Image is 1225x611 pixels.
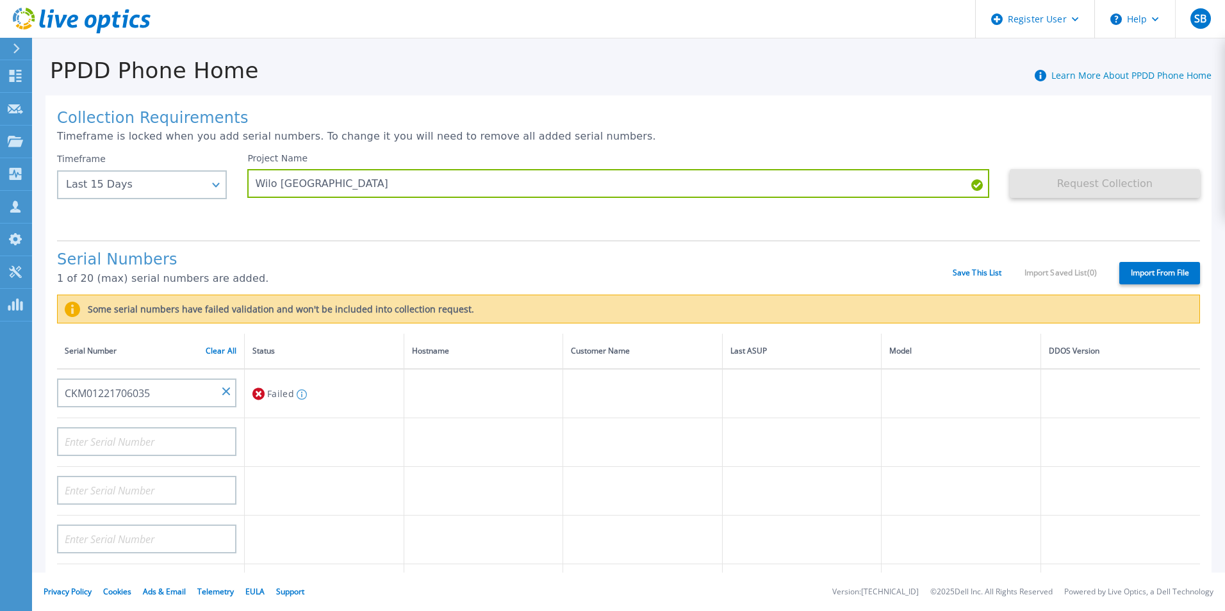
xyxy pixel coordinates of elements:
label: Project Name [247,154,308,163]
button: Request Collection [1010,169,1200,198]
div: Serial Number [65,344,236,358]
a: Privacy Policy [44,586,92,597]
th: Model [882,334,1041,369]
li: © 2025 Dell Inc. All Rights Reserved [930,588,1053,596]
input: Enter Serial Number [57,427,236,456]
h1: Collection Requirements [57,110,1200,127]
li: Version: [TECHNICAL_ID] [832,588,919,596]
th: Status [245,334,404,369]
th: Hostname [404,334,563,369]
a: Cookies [103,586,131,597]
th: DDOS Version [1040,334,1200,369]
li: Powered by Live Optics, a Dell Technology [1064,588,1213,596]
input: Enter Project Name [247,169,989,198]
div: Last 15 Days [66,179,204,190]
a: Support [276,586,304,597]
a: Save This List [953,268,1002,277]
label: Some serial numbers have failed validation and won't be included into collection request. [80,304,474,314]
h1: Serial Numbers [57,251,953,269]
span: SB [1194,13,1206,24]
th: Customer Name [563,334,723,369]
a: EULA [245,586,265,597]
input: Enter Serial Number [57,476,236,505]
a: Telemetry [197,586,234,597]
a: Clear All [206,346,236,355]
p: Timeframe is locked when you add serial numbers. To change it you will need to remove all added s... [57,131,1200,142]
label: Import From File [1119,262,1200,284]
th: Last ASUP [722,334,882,369]
a: Ads & Email [143,586,186,597]
a: Learn More About PPDD Phone Home [1051,69,1212,81]
p: 1 of 20 (max) serial numbers are added. [57,273,953,284]
h1: PPDD Phone Home [32,58,259,83]
input: Enter Serial Number [57,379,236,407]
div: Failed [252,382,396,405]
input: Enter Serial Number [57,525,236,553]
label: Timeframe [57,154,106,164]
